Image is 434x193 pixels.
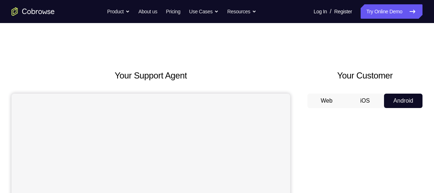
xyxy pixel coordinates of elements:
button: Web [307,94,346,108]
a: About us [138,4,157,19]
a: Try Online Demo [361,4,422,19]
a: Register [334,4,352,19]
a: Pricing [166,4,180,19]
h2: Your Customer [307,69,422,82]
button: Resources [227,4,256,19]
button: Product [107,4,130,19]
button: Use Cases [189,4,219,19]
h2: Your Support Agent [12,69,290,82]
a: Log In [314,4,327,19]
button: Android [384,94,422,108]
a: Go to the home page [12,7,55,16]
span: / [330,7,331,16]
button: iOS [346,94,384,108]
